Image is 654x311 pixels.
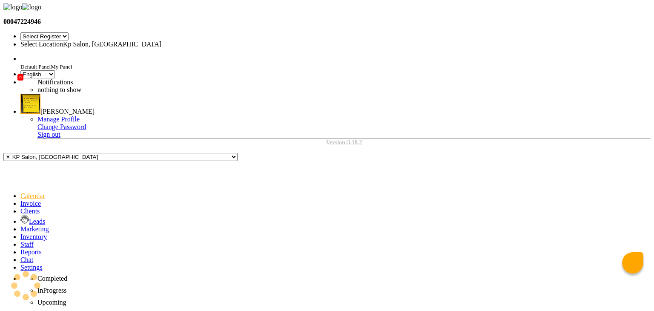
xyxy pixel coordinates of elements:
[20,241,34,248] a: Staff
[20,63,51,70] span: Default Panel
[40,108,95,115] span: [PERSON_NAME]
[37,287,66,294] span: InProgress
[37,131,60,138] a: Sign out
[37,78,250,86] div: Notifications
[20,233,47,240] a: Inventory
[20,256,33,263] a: Chat
[20,248,42,256] a: Reports
[17,74,23,81] span: 19
[37,86,250,94] li: nothing to show
[37,275,67,282] span: Completed
[20,192,45,199] a: Calendar
[37,115,80,123] a: Manage Profile
[3,3,22,11] img: logo
[51,63,72,70] span: My Panel
[3,18,41,25] b: 08047224946
[20,200,41,207] a: Invoice
[37,299,66,306] span: Upcoming
[22,3,41,11] img: logo
[37,123,86,130] a: Change Password
[20,94,40,114] img: Dhiraj Mokal
[20,207,40,215] a: Clients
[20,218,45,225] a: Leads
[29,218,45,225] span: Leads
[20,225,49,233] a: Marketing
[20,264,43,271] a: Settings
[37,139,651,146] div: Version:3.18.2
